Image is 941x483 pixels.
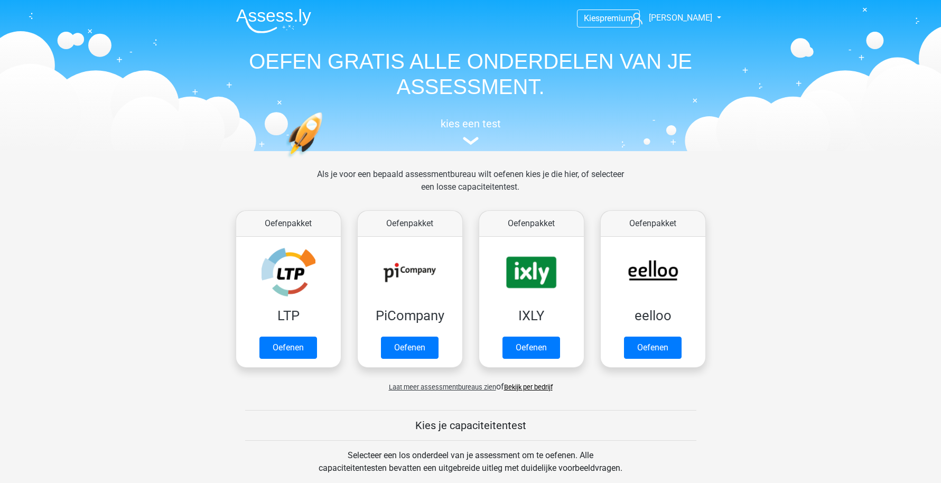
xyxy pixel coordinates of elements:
div: of [228,372,714,393]
span: premium [600,13,633,23]
h5: Kies je capaciteitentest [245,419,696,432]
img: oefenen [286,112,364,208]
img: assessment [463,137,479,145]
h5: kies een test [228,117,714,130]
a: Oefenen [502,337,560,359]
a: Bekijk per bedrijf [504,383,553,391]
span: Laat meer assessmentbureaus zien [389,383,496,391]
a: Oefenen [259,337,317,359]
img: Assessly [236,8,311,33]
div: Als je voor een bepaald assessmentbureau wilt oefenen kies je die hier, of selecteer een losse ca... [309,168,632,206]
span: Kies [584,13,600,23]
span: [PERSON_NAME] [649,13,712,23]
a: Kiespremium [577,11,639,25]
a: Oefenen [624,337,682,359]
a: [PERSON_NAME] [627,12,713,24]
a: Oefenen [381,337,439,359]
h1: OEFEN GRATIS ALLE ONDERDELEN VAN JE ASSESSMENT. [228,49,714,99]
a: kies een test [228,117,714,145]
